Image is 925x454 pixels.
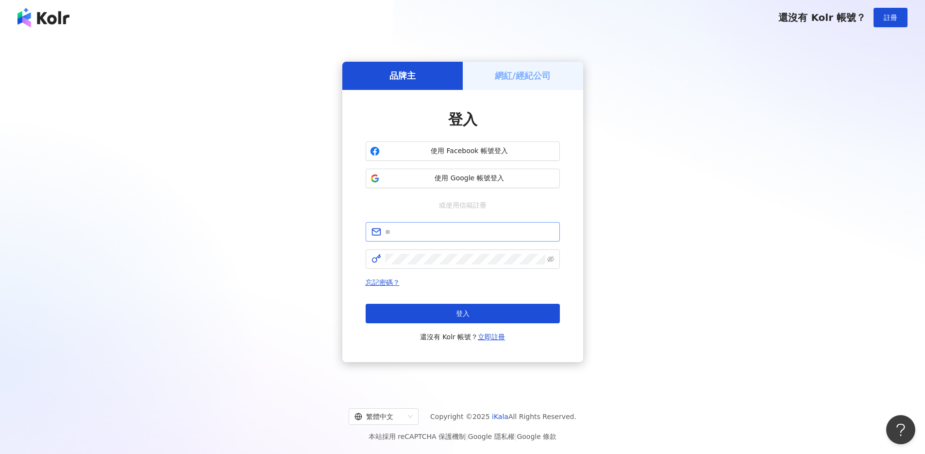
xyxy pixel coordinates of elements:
[366,169,560,188] button: 使用 Google 帳號登入
[369,431,556,442] span: 本站採用 reCAPTCHA 保護機制
[456,310,470,317] span: 登入
[17,8,69,27] img: logo
[547,256,554,262] span: eye-invisible
[366,141,560,161] button: 使用 Facebook 帳號登入
[515,433,517,440] span: |
[384,174,555,183] span: 使用 Google 帳號登入
[517,433,556,440] a: Google 條款
[874,8,908,27] button: 註冊
[478,333,505,341] a: 立即註冊
[420,331,505,343] span: 還沒有 Kolr 帳號？
[366,279,400,286] a: 忘記密碼？
[389,70,416,82] h5: 品牌主
[430,411,576,422] span: Copyright © 2025 All Rights Reserved.
[884,14,897,21] span: 註冊
[466,433,468,440] span: |
[468,433,515,440] a: Google 隱私權
[495,70,551,82] h5: 網紅/經紀公司
[432,200,493,210] span: 或使用信箱註冊
[448,111,477,128] span: 登入
[384,146,555,156] span: 使用 Facebook 帳號登入
[354,409,404,424] div: 繁體中文
[366,304,560,323] button: 登入
[886,415,915,444] iframe: Help Scout Beacon - Open
[778,12,866,23] span: 還沒有 Kolr 帳號？
[492,413,508,420] a: iKala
